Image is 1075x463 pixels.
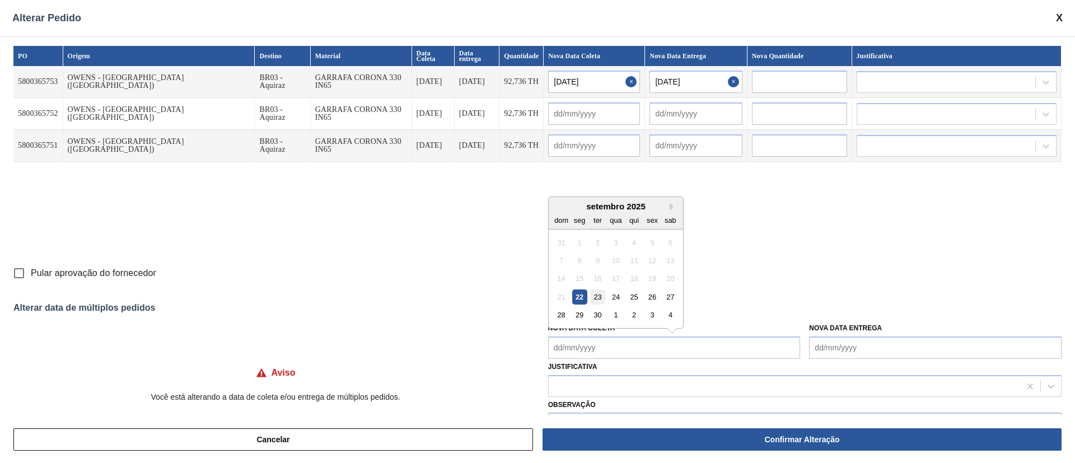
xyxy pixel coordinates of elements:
div: sab [663,212,678,227]
div: Choose domingo, 28 de setembro de 2025 [554,307,569,322]
div: Not available quinta-feira, 11 de setembro de 2025 [627,253,642,268]
div: Choose sábado, 4 de outubro de 2025 [663,307,678,322]
th: Data Coleta [412,46,455,66]
div: Not available terça-feira, 16 de setembro de 2025 [590,271,605,286]
div: Not available terça-feira, 9 de setembro de 2025 [590,253,605,268]
div: Choose sexta-feira, 26 de setembro de 2025 [644,289,660,305]
td: BR03 - Aquiraz [255,66,310,98]
div: Not available domingo, 21 de setembro de 2025 [554,289,569,305]
div: Not available quinta-feira, 18 de setembro de 2025 [627,271,642,286]
div: Choose quarta-feira, 24 de setembro de 2025 [608,289,623,305]
span: Pular aprovação do fornecedor [31,266,156,280]
span: Alterar Pedido [12,12,81,24]
div: Choose terça-feira, 30 de setembro de 2025 [590,307,605,322]
div: Not available quarta-feira, 10 de setembro de 2025 [608,253,623,268]
div: Not available quinta-feira, 4 de setembro de 2025 [627,235,642,250]
input: dd/mm/yyyy [548,134,640,157]
div: Alterar data de múltiplos pedidos [13,303,1062,313]
td: [DATE] [455,130,499,162]
th: Quantidade [499,46,544,66]
td: [DATE] [455,98,499,130]
div: Not available sábado, 6 de setembro de 2025 [663,235,678,250]
td: GARRAFA CORONA 330 IN65 [311,98,412,130]
div: Not available sexta-feira, 5 de setembro de 2025 [644,235,660,250]
div: qui [627,212,642,227]
th: Data entrega [455,46,499,66]
h4: Aviso [272,368,296,378]
td: 5800365751 [13,130,63,162]
input: dd/mm/yyyy [548,71,640,93]
label: Nova Data Entrega [809,324,882,332]
div: Not available domingo, 14 de setembro de 2025 [554,271,569,286]
div: Not available sexta-feira, 19 de setembro de 2025 [644,271,660,286]
div: Not available domingo, 7 de setembro de 2025 [554,253,569,268]
div: Choose terça-feira, 23 de setembro de 2025 [590,289,605,305]
div: Choose sexta-feira, 3 de outubro de 2025 [644,307,660,322]
th: Material [311,46,412,66]
div: Not available segunda-feira, 8 de setembro de 2025 [572,253,587,268]
td: GARRAFA CORONA 330 IN65 [311,130,412,162]
th: Nova Data Entrega [645,46,747,66]
div: Not available segunda-feira, 15 de setembro de 2025 [572,271,587,286]
td: GARRAFA CORONA 330 IN65 [311,66,412,98]
div: Not available sábado, 13 de setembro de 2025 [663,253,678,268]
td: 5800365752 [13,98,63,130]
div: Not available sábado, 20 de setembro de 2025 [663,271,678,286]
button: Next Month [670,203,677,211]
input: dd/mm/yyyy [548,102,640,125]
button: Close [625,71,640,93]
input: dd/mm/yyyy [809,336,1062,359]
div: Choose quinta-feira, 25 de setembro de 2025 [627,289,642,305]
div: Choose quarta-feira, 1 de outubro de 2025 [608,307,623,322]
td: 92,736 TH [499,66,544,98]
th: Nova Data Coleta [544,46,645,66]
input: dd/mm/yyyy [548,336,801,359]
div: setembro 2025 [549,202,683,211]
button: Cancelar [13,428,533,451]
div: Choose quinta-feira, 2 de outubro de 2025 [627,307,642,322]
div: Not available sexta-feira, 12 de setembro de 2025 [644,253,660,268]
td: [DATE] [412,130,455,162]
div: Not available terça-feira, 2 de setembro de 2025 [590,235,605,250]
td: 92,736 TH [499,98,544,130]
td: OWENS - [GEOGRAPHIC_DATA] ([GEOGRAPHIC_DATA]) [63,66,255,98]
div: Choose segunda-feira, 29 de setembro de 2025 [572,307,587,322]
td: BR03 - Aquiraz [255,98,310,130]
th: Destino [255,46,310,66]
td: OWENS - [GEOGRAPHIC_DATA] ([GEOGRAPHIC_DATA]) [63,130,255,162]
label: Justificativa [548,363,597,371]
td: [DATE] [412,66,455,98]
div: Not available quarta-feira, 17 de setembro de 2025 [608,271,623,286]
input: dd/mm/yyyy [649,134,742,157]
div: Choose segunda-feira, 22 de setembro de 2025 [572,289,587,305]
td: [DATE] [412,98,455,130]
th: Nova Quantidade [747,46,852,66]
div: Choose sábado, 27 de setembro de 2025 [663,289,678,305]
td: 92,736 TH [499,130,544,162]
div: dom [554,212,569,227]
div: Not available domingo, 31 de agosto de 2025 [554,235,569,250]
td: 5800365753 [13,66,63,98]
input: dd/mm/yyyy [649,71,742,93]
div: Not available segunda-feira, 1 de setembro de 2025 [572,235,587,250]
input: dd/mm/yyyy [649,102,742,125]
div: month 2025-09 [552,233,679,324]
td: OWENS - [GEOGRAPHIC_DATA] ([GEOGRAPHIC_DATA]) [63,98,255,130]
div: seg [572,212,587,227]
p: Você está alterando a data de coleta e/ou entrega de múltiplos pedidos. [13,392,537,401]
button: Close [728,71,742,93]
div: ter [590,212,605,227]
td: [DATE] [455,66,499,98]
button: Confirmar Alteração [543,428,1062,451]
div: Not available quarta-feira, 3 de setembro de 2025 [608,235,623,250]
div: qua [608,212,623,227]
th: Justificativa [852,46,1062,66]
div: sex [644,212,660,227]
th: PO [13,46,63,66]
label: Observação [548,397,1062,413]
th: Origem [63,46,255,66]
td: BR03 - Aquiraz [255,130,310,162]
